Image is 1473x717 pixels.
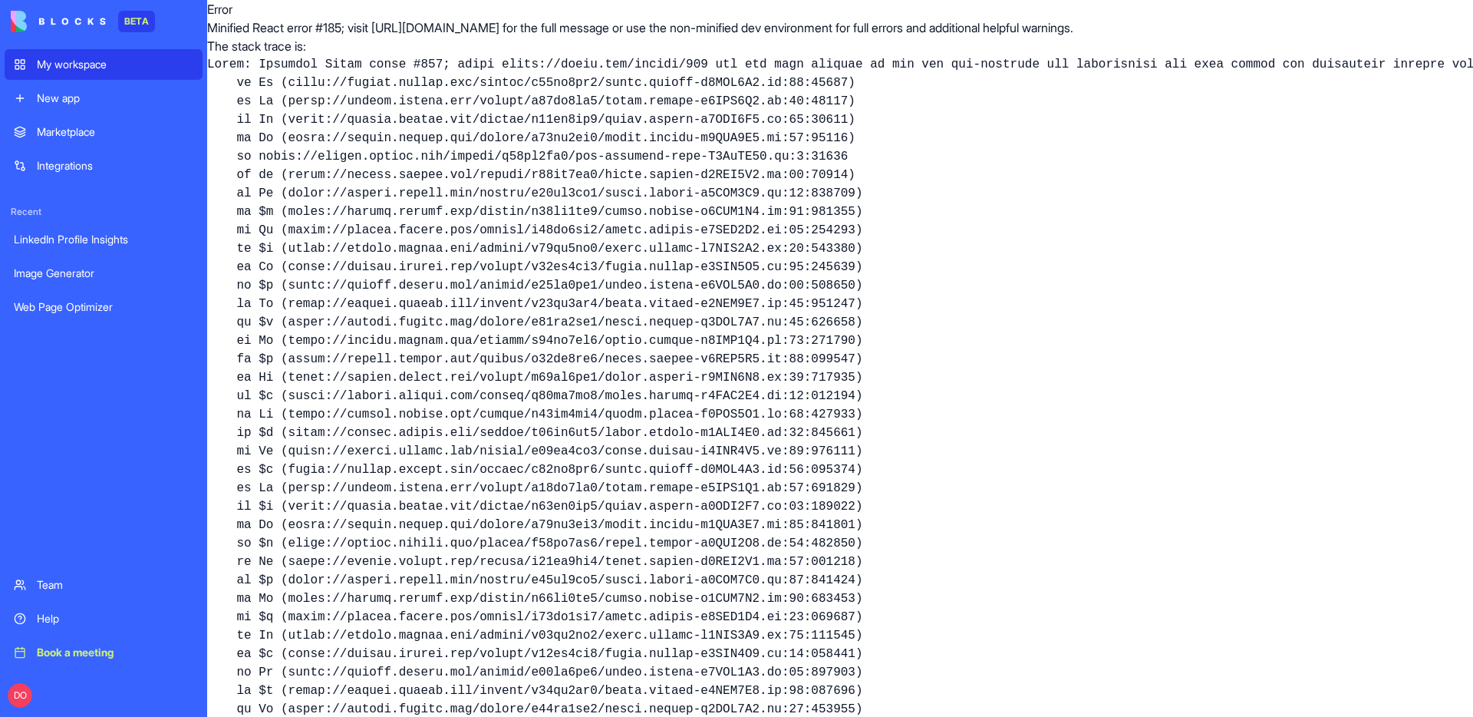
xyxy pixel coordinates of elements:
div: Team [37,577,193,593]
a: BETA [11,11,155,32]
a: My workspace [5,49,203,80]
div: New app [37,91,193,106]
div: Web Page Optimizer [14,299,193,315]
a: Help [5,603,203,634]
div: BETA [118,11,155,32]
div: Integrations [37,158,193,173]
a: Integrations [5,150,203,181]
a: New app [5,83,203,114]
a: Web Page Optimizer [5,292,203,322]
span: Recent [5,206,203,218]
a: Marketplace [5,117,203,147]
p: Minified React error #185; visit [URL][DOMAIN_NAME] for the full message or use the non-minified ... [207,18,1473,37]
div: Marketplace [37,124,193,140]
a: LinkedIn Profile Insights [5,224,203,255]
div: Book a meeting [37,645,193,660]
a: Image Generator [5,258,203,289]
div: Image Generator [14,266,193,281]
img: logo [11,11,106,32]
span: DO [8,683,32,708]
div: My workspace [37,57,193,72]
a: Book a meeting [5,637,203,668]
p: The stack trace is: [207,37,1473,55]
div: LinkedIn Profile Insights [14,232,193,247]
div: Help [37,611,193,626]
a: Team [5,570,203,600]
